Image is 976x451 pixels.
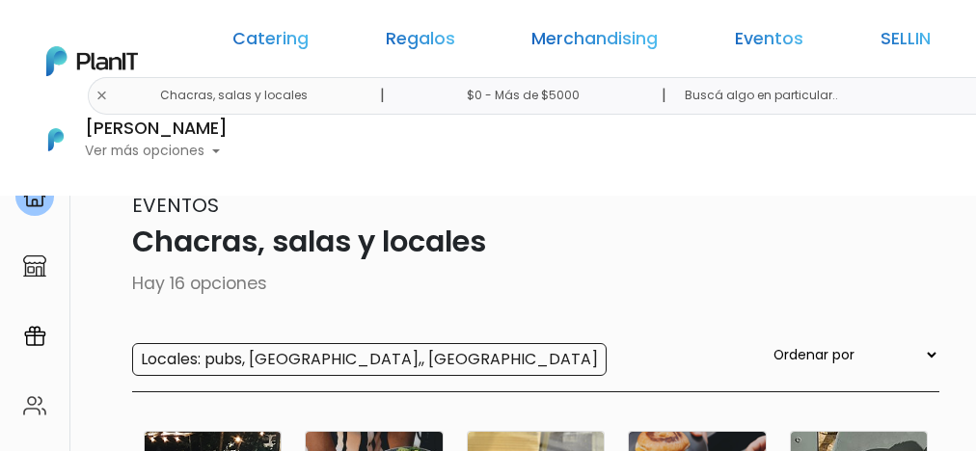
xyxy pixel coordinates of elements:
[735,31,803,54] a: Eventos
[662,84,666,107] p: |
[46,46,138,76] img: PlanIt Logo
[23,185,46,208] img: home-e721727adea9d79c4d83392d1f703f7f8bce08238fde08b1acbfd93340b81755.svg
[37,271,939,296] p: Hay 16 opciones
[85,120,228,138] h6: [PERSON_NAME]
[85,145,228,158] p: Ver más opciones
[232,31,309,54] a: Catering
[23,115,228,165] button: PlanIt Logo [PERSON_NAME] Ver más opciones
[23,325,46,348] img: campaigns-02234683943229c281be62815700db0a1741e53638e28bf9629b52c665b00959.svg
[132,343,607,376] input: Locales: pubs, [GEOGRAPHIC_DATA],, [GEOGRAPHIC_DATA]
[95,90,108,102] img: close-6986928ebcb1d6c9903e3b54e860dbc4d054630f23adef3a32610726dff6a82b.svg
[386,31,455,54] a: Regalos
[37,220,939,263] p: Chacras, salas y locales
[23,254,46,278] img: marketplace-4ceaa7011d94191e9ded77b95e3339b90024bf715f7c57f8cf31f2d8c509eaba.svg
[23,394,46,417] img: people-662611757002400ad9ed0e3c099ab2801c6687ba6c219adb57efc949bc21e19d.svg
[35,119,77,161] img: PlanIt Logo
[531,31,658,54] a: Merchandising
[37,191,939,220] p: Eventos
[380,84,385,107] p: |
[881,31,931,54] a: SELLIN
